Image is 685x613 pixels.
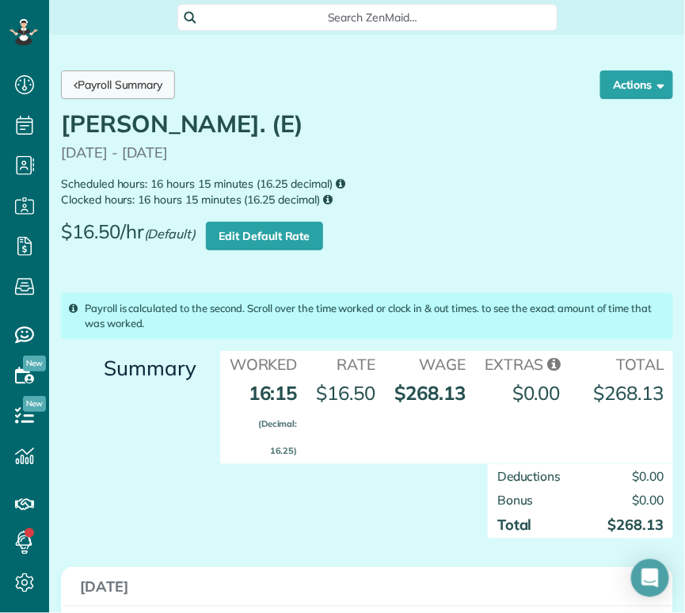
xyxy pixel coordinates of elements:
a: Edit Default Rate [206,222,322,250]
h3: [DATE] [80,579,654,595]
a: Payroll Summary [61,70,175,99]
span: $0.00 [632,468,664,484]
p: [DATE] - [DATE] [61,145,679,161]
strong: $268.13 [607,516,664,534]
button: Actions [600,70,673,99]
span: Deductions [497,468,561,484]
span: $16.50 [317,381,376,405]
h3: Summary [61,357,196,380]
th: Extras [475,351,570,375]
em: (Default) [144,226,196,242]
span: $0.00 [512,381,561,405]
div: Payroll is calculated to the second. Scroll over the time worked or clock in & out times. to see ... [61,293,673,339]
div: Open Intercom Messenger [631,559,669,597]
span: $0.00 [632,492,664,508]
strong: $268.13 [394,381,466,405]
span: $16.50/hr [61,221,204,254]
strong: 16:15 [249,381,298,459]
span: New [23,356,46,371]
strong: Total [497,516,532,534]
h1: [PERSON_NAME]. (E) [61,111,679,137]
th: Wage [385,351,475,375]
span: New [23,396,46,412]
th: Worked [220,351,307,375]
small: (Decimal: 16.25) [258,418,298,456]
th: Total [570,351,673,375]
th: Rate [307,351,386,375]
strong: $268.13 [593,381,664,405]
small: Scheduled hours: 16 hours 15 minutes (16.25 decimal) Clocked hours: 16 hours 15 minutes (16.25 de... [61,176,679,208]
span: Bonus [497,492,534,508]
